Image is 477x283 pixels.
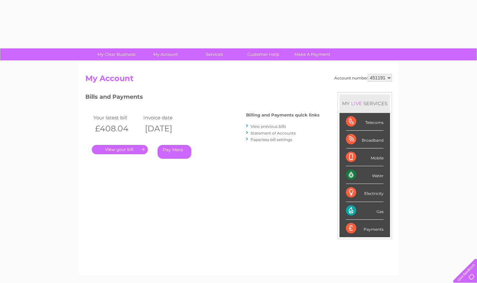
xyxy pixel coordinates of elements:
a: Customer Help [237,48,290,60]
div: MY SERVICES [339,94,390,113]
a: Paperless bill settings [251,137,292,142]
a: View previous bills [251,124,286,129]
a: Statement of Accounts [251,131,296,136]
th: [DATE] [142,122,192,135]
a: My Account [139,48,192,60]
div: Account number [334,74,392,82]
a: Pay Here [157,145,191,159]
h2: My Account [85,74,392,86]
th: £408.04 [92,122,142,135]
div: Water [346,166,384,184]
h4: Billing and Payments quick links [246,113,320,117]
td: Invoice date [142,113,192,122]
h3: Bills and Payments [85,92,320,104]
div: LIVE [350,100,363,106]
a: My Clear Business [90,48,143,60]
a: Make A Payment [286,48,339,60]
a: Services [188,48,241,60]
div: Payments [346,220,384,237]
div: Mobile [346,148,384,166]
div: Broadband [346,131,384,148]
div: Telecoms [346,113,384,131]
td: Your latest bill [92,113,142,122]
div: Electricity [346,184,384,202]
a: . [92,145,148,154]
div: Gas [346,202,384,220]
